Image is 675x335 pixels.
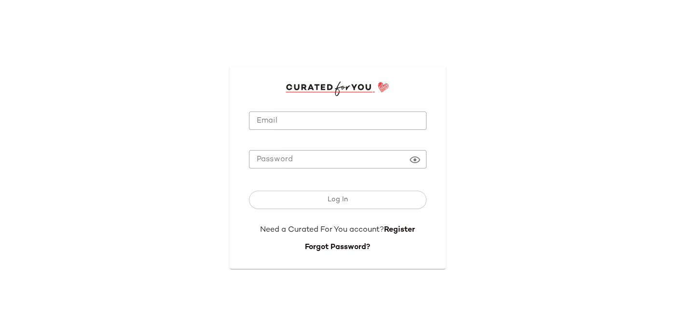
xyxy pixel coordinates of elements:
a: Forgot Password? [305,243,370,251]
span: Need a Curated For You account? [260,226,384,234]
button: Log In [249,191,427,209]
span: Log In [327,196,348,204]
img: cfy_login_logo.DGdB1djN.svg [286,82,389,96]
a: Register [384,226,415,234]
